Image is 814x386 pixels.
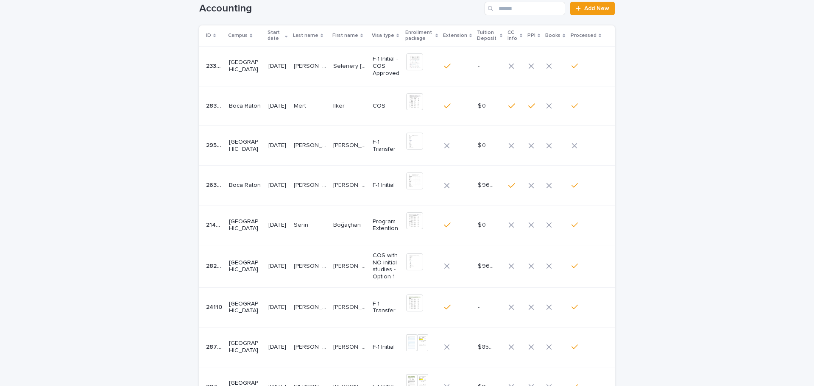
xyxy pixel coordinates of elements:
p: 23301 [206,61,224,70]
p: [GEOGRAPHIC_DATA] [229,218,262,233]
tr: 2638226382 Boca Raton[DATE][PERSON_NAME][PERSON_NAME] [PERSON_NAME][PERSON_NAME] F-1 Initial$ 960... [199,166,615,205]
p: Guillermo Raul [333,342,368,351]
p: ID [206,31,211,40]
p: Start date [268,28,283,44]
p: Boca Raton [229,182,262,189]
p: Books [545,31,560,40]
p: [DATE] [268,182,287,189]
p: [DATE] [268,263,287,270]
a: Add New [570,2,615,15]
p: [PERSON_NAME] [333,261,368,270]
p: [DATE] [268,222,287,229]
p: [PERSON_NAME] [333,180,368,189]
p: F-1 Transfer [373,300,400,315]
p: $ 960.00 [478,180,496,189]
p: [DATE] [268,103,287,110]
p: [DATE] [268,142,287,149]
tr: 2873828738 [GEOGRAPHIC_DATA][DATE][PERSON_NAME][PERSON_NAME] [PERSON_NAME][PERSON_NAME] F-1 Initi... [199,327,615,367]
p: Tuition Deposit [477,28,497,44]
p: $ 0 [478,140,488,149]
p: 24110 [206,302,224,311]
p: Program Extention [373,218,400,233]
p: De Oliveira Ramos [294,180,328,189]
tr: 2330123301 [GEOGRAPHIC_DATA][DATE][PERSON_NAME][PERSON_NAME] Selenery [PERSON_NAME]Selenery [PERS... [199,46,615,86]
p: MELENDEZ GOMEZ [294,342,328,351]
p: ROJAS NEGREIROS [294,302,328,311]
p: 26382 [206,180,224,189]
p: PPI [527,31,535,40]
p: 21447 [206,220,224,229]
p: 29567 [206,140,224,149]
p: Mert [294,101,308,110]
p: $ 0 [478,101,488,110]
p: $ 0 [478,220,488,229]
p: [DATE] [268,344,287,351]
p: [DATE] [268,63,287,70]
p: [GEOGRAPHIC_DATA] [229,300,262,315]
p: - [478,302,481,311]
p: COS [373,103,400,110]
tr: 2829528295 [GEOGRAPHIC_DATA][DATE][PERSON_NAME] E [PERSON_NAME][PERSON_NAME] E [PERSON_NAME] [PER... [199,245,615,287]
tr: 2411024110 [GEOGRAPHIC_DATA][DATE][PERSON_NAME][PERSON_NAME] [PERSON_NAME][PERSON_NAME] F-1 Trans... [199,287,615,327]
p: [GEOGRAPHIC_DATA] [229,139,262,153]
p: Enrollment package [405,28,433,44]
p: Boca Raton [229,103,262,110]
p: First name [332,31,358,40]
p: 28395 [206,101,224,110]
p: [PERSON_NAME] [333,140,368,149]
p: Campus [228,31,248,40]
span: Add New [584,6,609,11]
input: Search [485,2,565,15]
tr: 2956729567 [GEOGRAPHIC_DATA][DATE][PERSON_NAME][PERSON_NAME] [PERSON_NAME][PERSON_NAME] F-1 Trans... [199,126,615,166]
h1: Accounting [199,3,481,15]
p: F-1 Transfer [373,139,400,153]
p: F-1 Initial - COS Approved [373,56,400,77]
p: 28738 [206,342,224,351]
p: Selenery Olivia [333,61,368,70]
p: $ 960.00 [478,261,496,270]
p: Gomez Rodriguez [294,140,328,149]
p: F-1 Initial [373,182,400,189]
p: Last name [293,31,318,40]
p: Serin [294,220,310,229]
tr: 2839528395 Boca Raton[DATE]MertMert IlkerIlker COS$ 0$ 0 [199,86,615,126]
p: MARTINS E MARTINS [294,261,328,270]
p: Extension [443,31,467,40]
p: [GEOGRAPHIC_DATA] [229,340,262,354]
p: COS with NO initial studies - Option 1 [373,252,400,280]
p: F-1 Initial [373,344,400,351]
p: [DATE] [268,304,287,311]
p: Boğaçhan [333,220,362,229]
p: - [478,61,481,70]
p: Ilker [333,101,346,110]
p: [GEOGRAPHIC_DATA] [229,259,262,274]
p: [GEOGRAPHIC_DATA] [229,59,262,73]
p: $ 850.00 [478,342,496,351]
p: Visa type [372,31,394,40]
p: Processed [571,31,597,40]
p: LEON RANGEL [294,61,328,70]
p: 28295 [206,261,224,270]
p: CC Info [507,28,518,44]
p: Gianfranco Andre [333,302,368,311]
tr: 2144721447 [GEOGRAPHIC_DATA][DATE]SerinSerin BoğaçhanBoğaçhan Program Extention$ 0$ 0 [199,205,615,245]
